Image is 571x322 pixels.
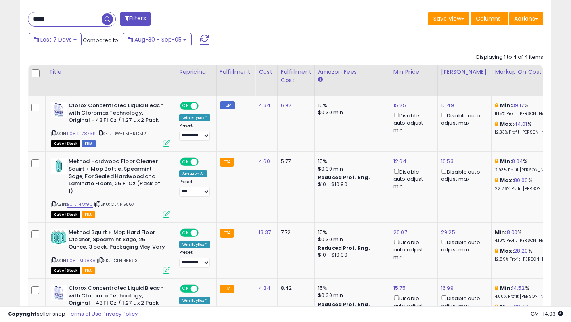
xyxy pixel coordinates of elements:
div: 8.42 [281,285,308,292]
div: Repricing [179,68,213,76]
div: Amazon Fees [318,68,387,76]
p: 12.33% Profit [PERSON_NAME] [495,130,561,135]
span: Aug-30 - Sep-05 [134,36,182,44]
div: Disable auto adjust max [441,111,485,126]
div: % [495,229,561,243]
a: 16.99 [441,284,454,292]
a: 4.34 [259,102,270,109]
div: Preset: [179,250,210,268]
b: Min: [495,228,507,236]
a: Privacy Policy [103,310,138,318]
div: ASIN: [51,229,170,273]
div: $0.30 min [318,165,384,172]
small: FBA [220,158,234,167]
small: FBM [220,101,235,109]
a: 39.17 [512,102,524,109]
a: 4.34 [259,284,270,292]
a: 15.49 [441,102,454,109]
img: 4146K0FgZML._SL40_.jpg [51,158,67,174]
div: Amazon AI [179,170,207,177]
b: Method Squirt + Mop Hard Floor Cleaner, Spearmint Sage, 25 Ounce, 3 pack, Packaging May Vary [69,229,165,253]
button: Columns [471,12,508,25]
span: All listings that are currently out of stock and unavailable for purchase on Amazon [51,211,80,218]
div: Disable auto adjust max [441,238,485,253]
span: FBA [82,211,95,218]
span: All listings that are currently out of stock and unavailable for purchase on Amazon [51,267,80,274]
a: 12.64 [393,157,406,165]
b: Max: [500,247,514,255]
p: 22.26% Profit [PERSON_NAME] [495,186,561,192]
span: OFF [197,159,210,165]
div: $0.30 min [318,236,384,243]
a: 13.37 [259,228,271,236]
div: 7.72 [281,229,308,236]
span: ON [181,230,191,236]
div: 5.77 [281,158,308,165]
div: % [495,285,561,299]
div: Displaying 1 to 4 of 4 items [476,54,543,61]
div: 15% [318,158,384,165]
p: 4.00% Profit [PERSON_NAME] [495,294,561,299]
span: 2025-09-13 14:03 GMT [531,310,563,318]
div: ASIN: [51,158,170,217]
div: Disable auto adjust max [441,167,485,183]
div: 15% [318,285,384,292]
div: % [495,121,561,135]
span: OFF [197,286,210,292]
span: Columns [476,15,501,23]
div: Disable auto adjust min [393,111,431,134]
span: | SKU: CLN145567 [94,201,135,207]
small: FBA [220,285,234,293]
p: 4.10% Profit [PERSON_NAME] [495,238,561,243]
button: Filters [120,12,151,26]
img: 41m8uywr+6L._SL40_.jpg [51,102,67,118]
div: Disable auto adjust min [393,167,431,190]
div: % [495,177,561,192]
div: $10 - $10.90 [318,252,384,259]
a: B08FRJ98K8 [67,257,96,264]
span: Compared to: [83,36,119,44]
span: ON [181,103,191,109]
div: Win BuyBox * [179,241,210,248]
div: Win BuyBox * [179,297,210,304]
b: Clorox Concentrated Liquid Bleach with Cloromax Technology, Original - 43 Fl Oz / 1.27 L x 2 Pack [69,102,165,126]
button: Aug-30 - Sep-05 [123,33,192,46]
span: All listings that are currently out of stock and unavailable for purchase on Amazon [51,140,80,147]
a: 6.92 [281,102,292,109]
div: Fulfillment [220,68,252,76]
div: Disable auto adjust max [441,294,485,309]
div: Title [49,68,172,76]
a: 14.52 [512,284,525,292]
b: Max: [500,120,514,128]
span: FBM [82,140,96,147]
small: FBA [220,229,234,238]
button: Save View [428,12,469,25]
a: 15.25 [393,102,406,109]
div: Disable auto adjust min [393,294,431,317]
a: 26.07 [393,228,407,236]
span: OFF [197,230,210,236]
p: 11.15% Profit [PERSON_NAME] [495,111,561,117]
div: % [495,247,561,262]
a: 8.04 [512,157,523,165]
div: 15% [318,229,384,236]
th: The percentage added to the cost of goods (COGS) that forms the calculator for Min & Max prices. [492,65,567,96]
span: | SKU: CLN145593 [97,257,138,264]
div: Min Price [393,68,434,76]
div: $0.30 min [318,109,384,116]
strong: Copyright [8,310,37,318]
p: 2.93% Profit [PERSON_NAME] [495,167,561,173]
img: 41m8uywr+6L._SL40_.jpg [51,285,67,301]
a: B01LTHKX90 [67,201,93,208]
div: Win BuyBox * [179,114,210,121]
a: 8.00 [507,228,518,236]
b: Min: [500,157,512,165]
span: ON [181,286,191,292]
p: 12.89% Profit [PERSON_NAME] [495,257,561,262]
b: Reduced Prof. Rng. [318,174,370,181]
div: $0.30 min [318,292,384,299]
div: ASIN: [51,102,170,146]
a: 4.60 [259,157,270,165]
div: Cost [259,68,274,76]
a: 29.25 [441,228,455,236]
